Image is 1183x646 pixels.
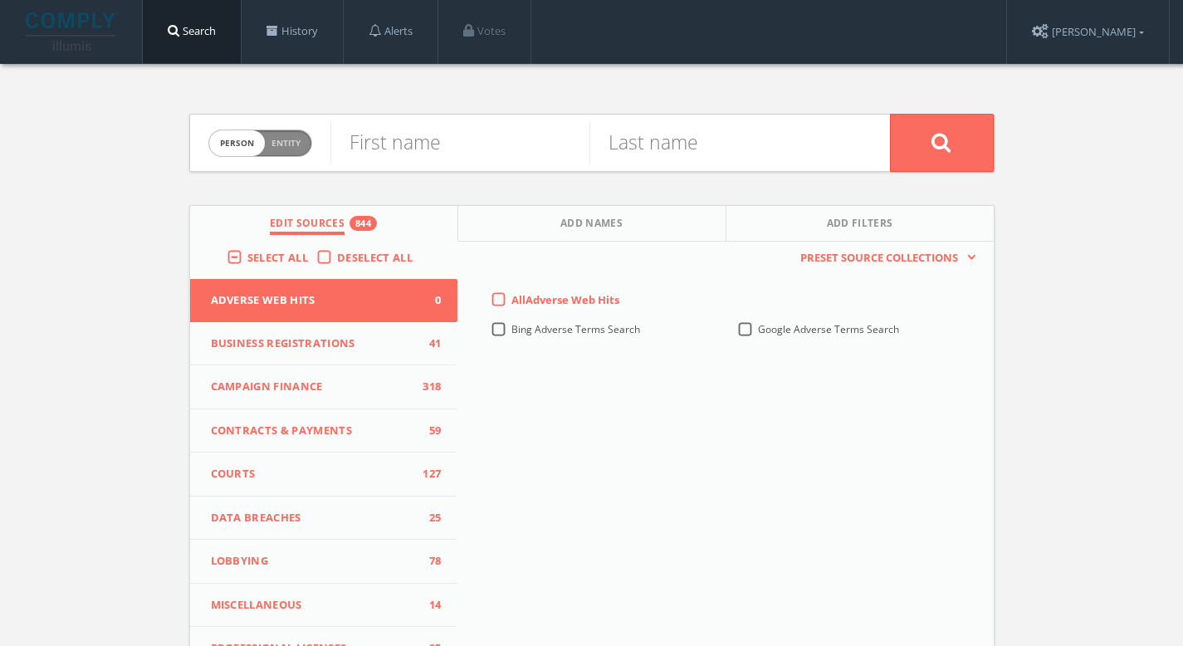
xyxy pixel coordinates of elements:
[209,130,265,156] span: person
[416,466,441,482] span: 127
[271,137,301,149] span: Entity
[726,206,994,242] button: Add Filters
[270,216,345,235] span: Edit Sources
[758,322,899,336] span: Google Adverse Terms Search
[190,497,458,541] button: Data Breaches25
[190,540,458,584] button: Lobbying78
[211,423,417,439] span: Contracts & Payments
[190,409,458,453] button: Contracts & Payments59
[416,379,441,395] span: 318
[337,250,413,265] span: Deselect All
[211,379,417,395] span: Campaign Finance
[416,510,441,526] span: 25
[190,365,458,409] button: Campaign Finance318
[511,322,640,336] span: Bing Adverse Terms Search
[211,510,417,526] span: Data Breaches
[26,12,119,51] img: illumis
[792,250,966,267] span: Preset Source Collections
[190,279,458,322] button: Adverse Web Hits0
[792,250,976,267] button: Preset Source Collections
[247,250,308,265] span: Select All
[211,597,417,614] span: Miscellaneous
[827,216,893,235] span: Add Filters
[190,453,458,497] button: Courts127
[560,216,623,235] span: Add Names
[190,584,458,628] button: Miscellaneous14
[211,466,417,482] span: Courts
[416,553,441,570] span: 78
[511,292,619,307] span: All Adverse Web Hits
[190,206,458,242] button: Edit Sources844
[211,553,417,570] span: Lobbying
[416,423,441,439] span: 59
[350,216,377,231] div: 844
[211,292,417,309] span: Adverse Web Hits
[211,335,417,352] span: Business Registrations
[190,322,458,366] button: Business Registrations41
[458,206,726,242] button: Add Names
[416,597,441,614] span: 14
[416,335,441,352] span: 41
[416,292,441,309] span: 0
